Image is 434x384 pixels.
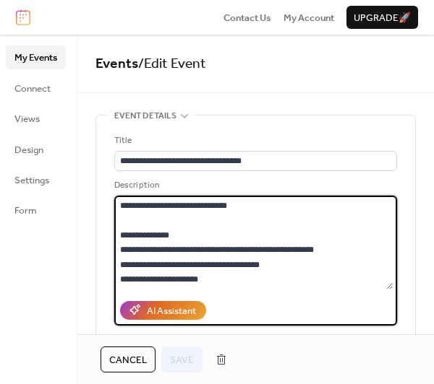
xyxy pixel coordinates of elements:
[109,353,147,367] span: Cancel
[14,112,40,126] span: Views
[95,51,138,77] a: Events
[284,10,334,25] a: My Account
[14,82,51,96] span: Connect
[6,198,66,222] a: Form
[224,11,271,25] span: Contact Us
[284,11,334,25] span: My Account
[6,168,66,191] a: Settings
[147,304,196,318] div: AI Assistant
[14,204,37,218] span: Form
[6,107,66,130] a: Views
[138,51,206,77] span: / Edit Event
[14,51,57,65] span: My Events
[114,178,394,193] div: Description
[14,173,49,188] span: Settings
[6,77,66,100] a: Connect
[346,6,418,29] button: Upgrade🚀
[120,301,206,320] button: AI Assistant
[354,11,411,25] span: Upgrade 🚀
[101,346,156,372] button: Cancel
[114,109,176,123] span: Event details
[6,138,66,161] a: Design
[14,143,43,157] span: Design
[114,134,394,148] div: Title
[224,10,271,25] a: Contact Us
[16,9,30,25] img: logo
[6,45,66,69] a: My Events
